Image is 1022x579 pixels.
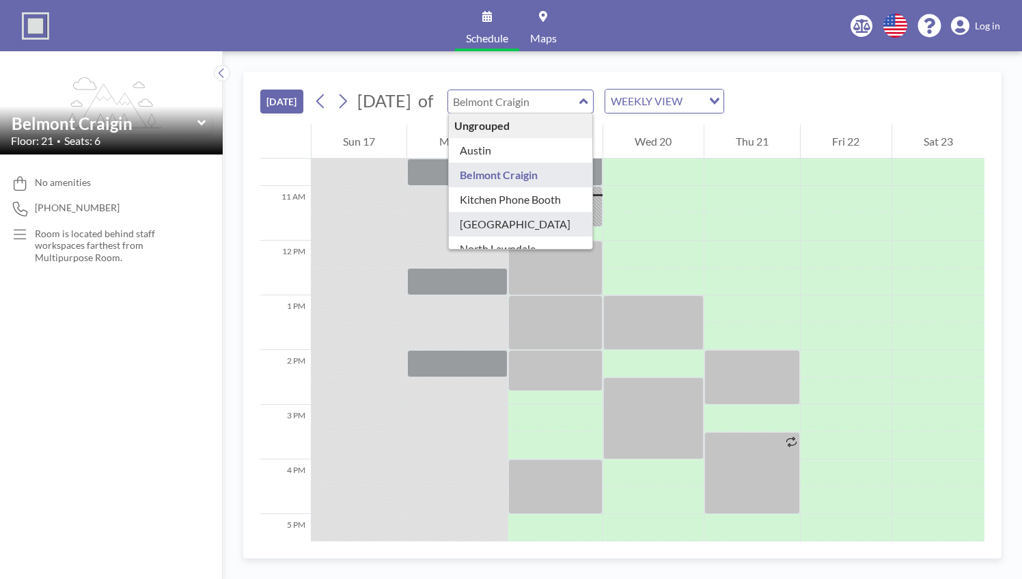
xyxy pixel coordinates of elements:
div: North Lawndale [449,237,593,261]
input: Search for option [687,92,701,110]
div: Sun 17 [312,124,406,159]
div: Belmont Craigin [449,163,593,187]
div: 2 PM [260,350,311,405]
span: [PHONE_NUMBER] [35,202,120,214]
div: Mon 18 [407,124,507,159]
div: Search for option [605,90,723,113]
span: • [57,137,61,146]
a: Log in [951,16,1000,36]
div: 12 PM [260,241,311,295]
span: Seats: 6 [64,134,100,148]
span: No amenities [35,176,91,189]
span: Maps [530,33,557,44]
span: Log in [975,20,1000,32]
div: 4 PM [260,459,311,514]
div: Kitchen Phone Booth [449,187,593,212]
div: 5 PM [260,514,311,569]
div: Room is located behind staff workspaces farthest from Multipurpose Room. [35,228,195,264]
div: Austin [449,138,593,163]
div: Thu 21 [704,124,800,159]
div: Ungrouped [449,113,593,138]
span: Floor: 21 [11,134,53,148]
div: Sat 23 [892,124,984,159]
input: Belmont Craigin [12,113,197,133]
div: Wed 20 [603,124,703,159]
span: WEEKLY VIEW [608,92,685,110]
span: of [418,90,433,111]
div: 3 PM [260,405,311,459]
div: [GEOGRAPHIC_DATA] [449,212,593,237]
span: [DATE] [357,90,411,111]
input: Belmont Craigin [448,90,579,113]
div: 11 AM [260,186,311,241]
button: [DATE] [260,90,303,113]
span: Schedule [466,33,508,44]
div: 1 PM [260,295,311,350]
img: organization-logo [22,12,49,40]
div: Fri 22 [801,124,891,159]
div: 10 AM [260,131,311,186]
